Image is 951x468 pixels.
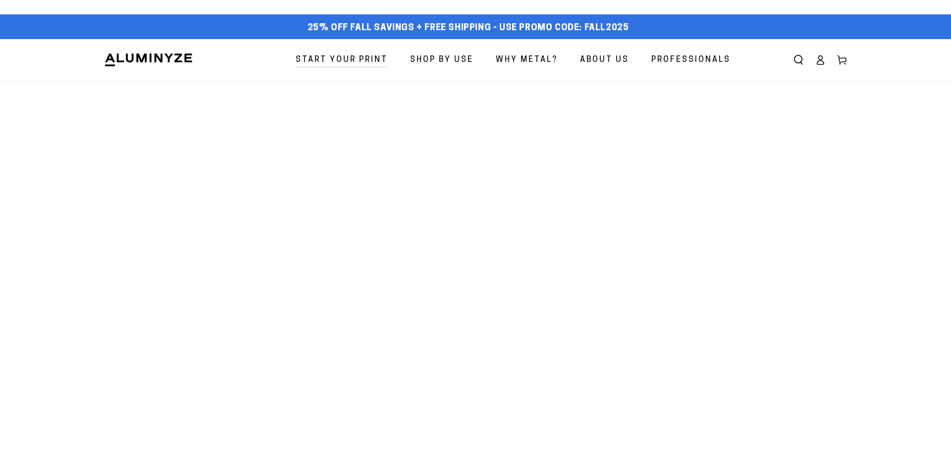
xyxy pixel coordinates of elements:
img: Aluminyze [104,52,193,67]
span: 25% off FALL Savings + Free Shipping - Use Promo Code: FALL2025 [308,23,629,34]
span: Shop By Use [410,53,474,67]
a: Shop By Use [403,47,481,73]
span: Start Your Print [296,53,388,67]
span: Professionals [651,53,731,67]
a: Professionals [644,47,738,73]
span: About Us [580,53,629,67]
span: Why Metal? [496,53,558,67]
summary: Search our site [788,49,809,71]
a: Start Your Print [288,47,395,73]
a: Why Metal? [488,47,565,73]
a: About Us [573,47,636,73]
